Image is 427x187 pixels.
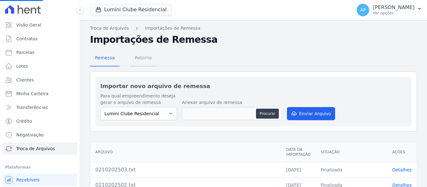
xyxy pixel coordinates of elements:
[16,49,34,56] span: Parcelas
[16,36,38,42] span: Contratos
[91,52,118,64] span: Remessa
[16,22,41,28] span: Visão Geral
[3,87,77,100] a: Minha Carteira
[352,1,427,19] button: AP [PERSON_NAME] Ver opções
[130,50,157,66] a: Retorno
[360,8,366,12] span: AP
[3,115,77,127] a: Crédito
[316,162,387,177] td: Finalizada
[316,142,387,162] th: Situação
[281,162,315,177] td: [DATE]
[5,164,75,171] div: Plataformas
[16,132,44,138] span: Negativação
[16,91,48,97] span: Minha Carteira
[256,109,279,119] button: Procurar
[3,19,77,31] a: Visão Geral
[95,166,276,174] div: 0210202503.txt
[392,167,412,172] a: Detalhes
[90,4,172,16] button: Lumini Clube Residencial
[100,93,177,106] label: Para qual empreendimento deseja gerar o arquivo de remessa
[3,74,77,86] a: Clientes
[90,50,120,66] a: Remessa
[145,25,200,32] a: Importações de Remessa
[3,32,77,45] a: Contratos
[100,82,407,90] h2: Importar novo arquivo de remessa
[90,25,129,32] a: Troca de Arquivos
[16,77,34,83] span: Clientes
[3,101,77,114] a: Transferências
[90,25,417,32] nav: Breadcrumb
[16,177,40,183] span: Recebíveis
[90,142,281,162] th: Arquivo
[16,104,48,111] span: Transferências
[3,60,77,72] a: Lotes
[373,4,414,11] p: [PERSON_NAME]
[131,52,156,64] span: Retorno
[182,99,282,106] label: Anexar arquivo de remessa
[373,11,414,16] p: Ver opções
[90,50,157,66] nav: Tab selector
[3,129,77,141] a: Negativação
[3,142,77,155] a: Troca de Arquivos
[287,107,335,120] button: Enviar Arquivo
[16,118,32,124] span: Crédito
[281,142,315,162] th: Data da Importação
[387,142,417,162] th: Ações
[90,34,417,45] h2: Importações de Remessa
[3,174,77,186] a: Recebíveis
[3,46,77,59] a: Parcelas
[16,145,55,152] span: Troca de Arquivos
[16,63,28,69] span: Lotes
